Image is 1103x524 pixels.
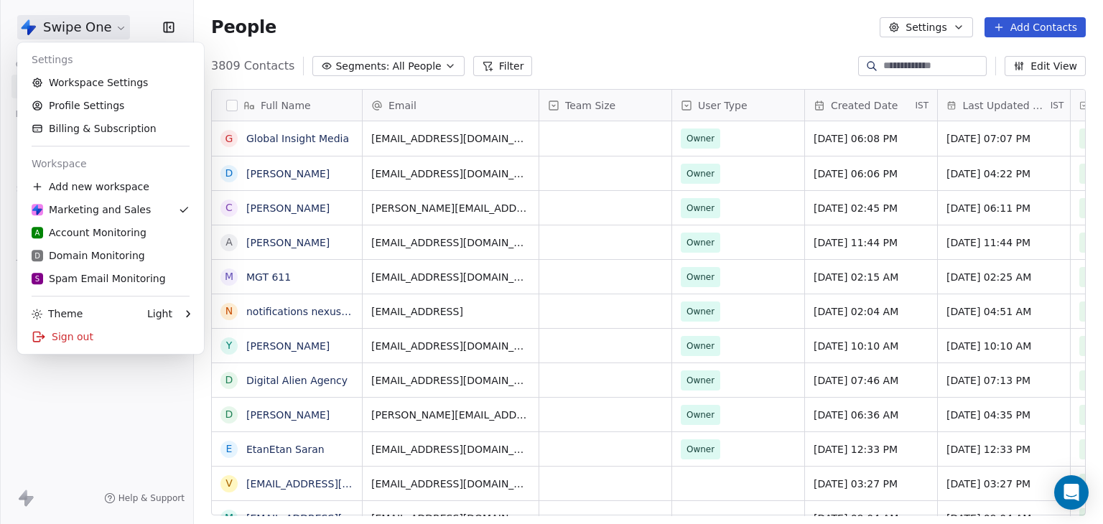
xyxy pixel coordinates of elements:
span: A [35,228,40,238]
div: Workspace [23,152,198,175]
div: Marketing and Sales [32,202,151,217]
div: Account Monitoring [32,225,146,240]
div: Settings [23,48,198,71]
a: Billing & Subscription [23,117,198,140]
a: Profile Settings [23,94,198,117]
div: Domain Monitoring [32,248,145,263]
a: Workspace Settings [23,71,198,94]
img: Swipe%20One%20Logo%201-1.svg [32,204,43,215]
div: Add new workspace [23,175,198,198]
div: Light [147,307,172,321]
span: S [35,273,39,284]
span: D [34,251,40,261]
div: Spam Email Monitoring [32,271,166,286]
div: Theme [32,307,83,321]
div: Sign out [23,325,198,348]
